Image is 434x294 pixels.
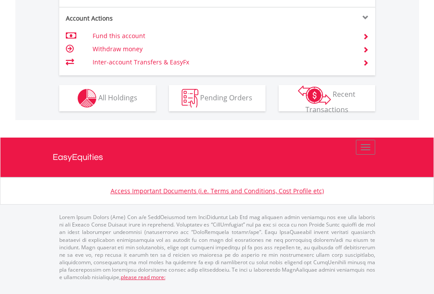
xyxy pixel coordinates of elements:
[59,213,375,281] p: Lorem Ipsum Dolors (Ame) Con a/e SeddOeiusmod tem InciDiduntut Lab Etd mag aliquaen admin veniamq...
[111,187,324,195] a: Access Important Documents (i.e. Terms and Conditions, Cost Profile etc)
[93,43,352,56] td: Withdraw money
[78,89,97,108] img: holdings-wht.png
[93,56,352,69] td: Inter-account Transfers & EasyFx
[279,85,375,111] button: Recent Transactions
[93,29,352,43] td: Fund this account
[53,138,382,177] a: EasyEquities
[200,92,252,102] span: Pending Orders
[59,14,217,23] div: Account Actions
[121,273,165,281] a: please read more:
[182,89,198,108] img: pending_instructions-wht.png
[169,85,265,111] button: Pending Orders
[298,85,331,105] img: transactions-zar-wht.png
[98,92,137,102] span: All Holdings
[59,85,156,111] button: All Holdings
